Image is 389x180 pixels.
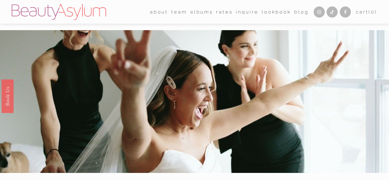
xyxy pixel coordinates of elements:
[262,7,291,17] a: Lookbook
[327,6,338,18] a: TikTok
[2,79,14,113] a: Book Us
[171,8,187,16] span: team
[190,7,213,17] a: albums
[371,9,375,15] span: 0
[356,8,377,16] a: 0 items in cart
[368,9,377,15] span: ( )
[294,7,308,17] a: Blog
[150,7,168,17] a: folder dropdown
[216,7,232,17] a: Rates
[12,4,106,20] img: Beauty Asylum | Bridal Hair &amp; Makeup Charlotte &amp; Atlanta
[171,7,187,17] a: folder dropdown
[314,6,325,18] a: Instagram
[236,7,259,17] a: Inquire
[150,8,168,16] span: about
[340,6,351,18] a: Facebook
